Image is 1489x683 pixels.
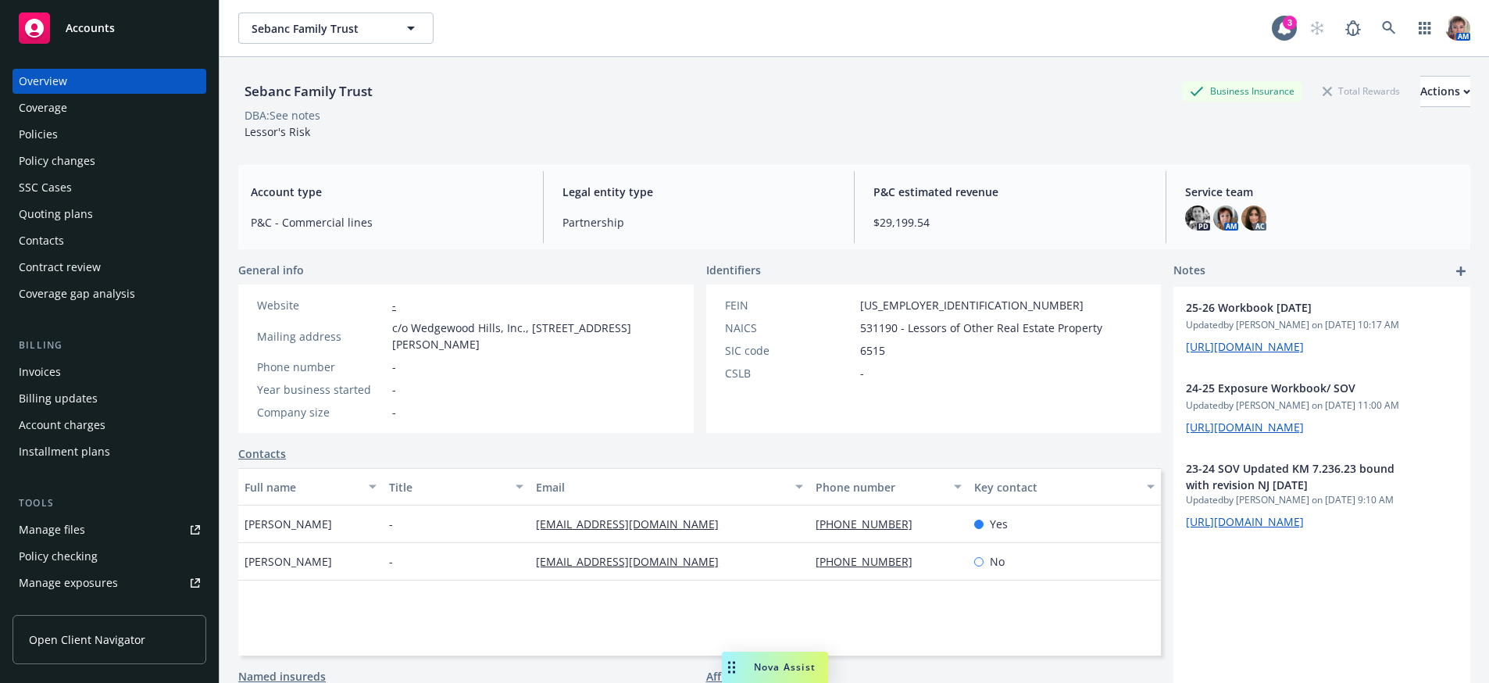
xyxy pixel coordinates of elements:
[12,95,206,120] a: Coverage
[990,553,1005,570] span: No
[754,660,816,674] span: Nova Assist
[12,570,206,595] a: Manage exposures
[1186,399,1458,413] span: Updated by [PERSON_NAME] on [DATE] 11:00 AM
[968,468,1161,506] button: Key contact
[1182,81,1302,101] div: Business Insurance
[19,122,58,147] div: Policies
[873,184,1147,200] span: P&C estimated revenue
[251,214,524,231] span: P&C - Commercial lines
[12,202,206,227] a: Quoting plans
[19,255,101,280] div: Contract review
[12,359,206,384] a: Invoices
[816,517,925,531] a: [PHONE_NUMBER]
[725,320,854,336] div: NAICS
[1186,299,1417,316] span: 25-26 Workbook [DATE]
[1452,262,1470,281] a: add
[383,468,530,506] button: Title
[562,184,836,200] span: Legal entity type
[536,479,786,495] div: Email
[809,468,969,506] button: Phone number
[860,297,1084,313] span: [US_EMPLOYER_IDENTIFICATION_NUMBER]
[257,381,386,398] div: Year business started
[19,359,61,384] div: Invoices
[19,95,67,120] div: Coverage
[1337,13,1369,44] a: Report a Bug
[1173,287,1470,367] div: 25-26 Workbook [DATE]Updatedby [PERSON_NAME] on [DATE] 10:17 AM[URL][DOMAIN_NAME]
[245,516,332,532] span: [PERSON_NAME]
[1186,339,1304,354] a: [URL][DOMAIN_NAME]
[238,13,434,44] button: Sebanc Family Trust
[19,570,118,595] div: Manage exposures
[974,479,1137,495] div: Key contact
[392,298,396,313] a: -
[392,381,396,398] span: -
[19,413,105,438] div: Account charges
[1186,380,1417,396] span: 24-25 Exposure Workbook/ SOV
[1420,76,1470,107] button: Actions
[1283,16,1297,30] div: 3
[392,404,396,420] span: -
[238,445,286,462] a: Contacts
[530,468,809,506] button: Email
[389,553,393,570] span: -
[12,544,206,569] a: Policy checking
[860,365,864,381] span: -
[12,597,206,622] a: Manage certificates
[19,69,67,94] div: Overview
[1186,420,1304,434] a: [URL][DOMAIN_NAME]
[251,184,524,200] span: Account type
[1445,16,1470,41] img: photo
[1186,318,1458,332] span: Updated by [PERSON_NAME] on [DATE] 10:17 AM
[12,175,206,200] a: SSC Cases
[873,214,1147,231] span: $29,199.54
[19,175,72,200] div: SSC Cases
[12,338,206,353] div: Billing
[19,281,135,306] div: Coverage gap analysis
[19,386,98,411] div: Billing updates
[816,554,925,569] a: [PHONE_NUMBER]
[706,262,761,278] span: Identifiers
[245,107,320,123] div: DBA: See notes
[725,297,854,313] div: FEIN
[816,479,945,495] div: Phone number
[257,404,386,420] div: Company size
[1409,13,1441,44] a: Switch app
[562,214,836,231] span: Partnership
[536,517,731,531] a: [EMAIL_ADDRESS][DOMAIN_NAME]
[245,553,332,570] span: [PERSON_NAME]
[245,124,310,139] span: Lessor's Risk
[722,652,741,683] div: Drag to move
[1185,206,1210,231] img: photo
[860,342,885,359] span: 6515
[19,148,95,173] div: Policy changes
[392,359,396,375] span: -
[1373,13,1405,44] a: Search
[1173,448,1470,542] div: 23-24 SOV Updated KM 7.236.23 bound with revision NJ [DATE]Updatedby [PERSON_NAME] on [DATE] 9:10...
[19,439,110,464] div: Installment plans
[1213,206,1238,231] img: photo
[257,328,386,345] div: Mailing address
[725,365,854,381] div: CSLB
[860,320,1102,336] span: 531190 - Lessors of Other Real Estate Property
[1186,514,1304,529] a: [URL][DOMAIN_NAME]
[29,631,145,648] span: Open Client Navigator
[252,20,387,37] span: Sebanc Family Trust
[12,495,206,511] div: Tools
[536,554,731,569] a: [EMAIL_ADDRESS][DOMAIN_NAME]
[12,148,206,173] a: Policy changes
[19,544,98,569] div: Policy checking
[1186,493,1458,507] span: Updated by [PERSON_NAME] on [DATE] 9:10 AM
[12,517,206,542] a: Manage files
[19,597,121,622] div: Manage certificates
[389,479,506,495] div: Title
[12,6,206,50] a: Accounts
[1186,460,1417,493] span: 23-24 SOV Updated KM 7.236.23 bound with revision NJ [DATE]
[257,297,386,313] div: Website
[1302,13,1333,44] a: Start snowing
[12,69,206,94] a: Overview
[12,122,206,147] a: Policies
[389,516,393,532] span: -
[238,81,379,102] div: Sebanc Family Trust
[19,517,85,542] div: Manage files
[238,468,383,506] button: Full name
